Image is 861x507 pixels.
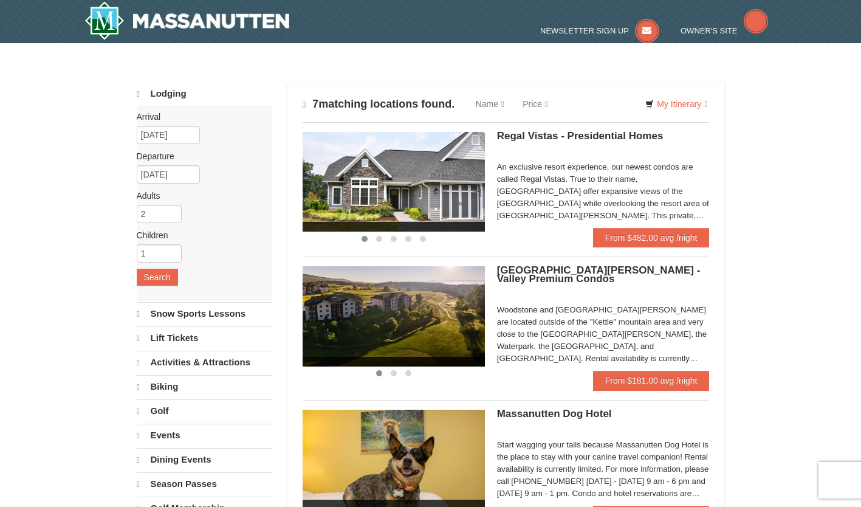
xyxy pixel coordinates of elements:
[497,439,710,500] div: Start wagging your tails because Massanutten Dog Hotel is the place to stay with your canine trav...
[137,424,272,447] a: Events
[137,302,272,325] a: Snow Sports Lessons
[137,83,272,105] a: Lodging
[137,229,263,241] label: Children
[593,228,710,247] a: From $482.00 avg /night
[84,1,290,40] a: Massanutten Resort
[303,98,455,111] h4: matching locations found.
[137,150,263,162] label: Departure
[513,92,557,116] a: Price
[497,408,612,419] span: Massanutten Dog Hotel
[137,269,178,286] button: Search
[497,304,710,365] div: Woodstone and [GEOGRAPHIC_DATA][PERSON_NAME] are located outside of the "Kettle" mountain area an...
[137,351,272,374] a: Activities & Attractions
[84,1,290,40] img: Massanutten Resort Logo
[497,161,710,222] div: An exclusive resort experience, our newest condos are called Regal Vistas. True to their name, [G...
[137,326,272,350] a: Lift Tickets
[137,375,272,398] a: Biking
[497,130,664,142] span: Regal Vistas - Presidential Homes
[137,190,263,202] label: Adults
[137,399,272,422] a: Golf
[637,95,715,113] a: My Itinerary
[540,26,629,35] span: Newsletter Sign Up
[593,371,710,390] a: From $181.00 avg /night
[681,26,738,35] span: Owner's Site
[137,448,272,471] a: Dining Events
[312,98,318,110] span: 7
[137,111,263,123] label: Arrival
[540,26,659,35] a: Newsletter Sign Up
[681,26,768,35] a: Owner's Site
[497,264,701,285] span: [GEOGRAPHIC_DATA][PERSON_NAME] - Valley Premium Condos
[137,472,272,495] a: Season Passes
[467,92,513,116] a: Name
